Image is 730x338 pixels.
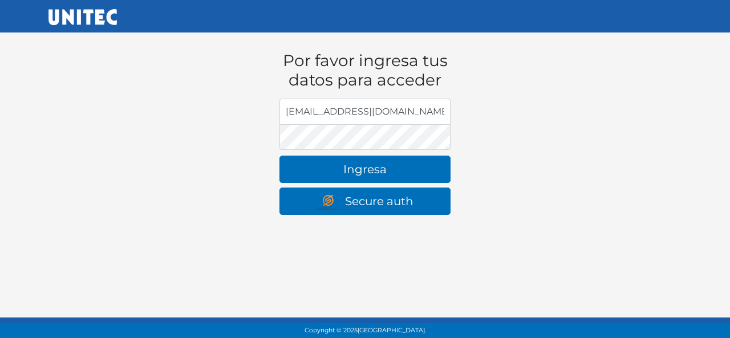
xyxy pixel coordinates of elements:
span: [GEOGRAPHIC_DATA]. [358,327,426,334]
a: Secure auth [279,188,451,215]
img: secure auth logo [317,195,345,210]
input: Dirección de email [279,99,451,125]
h1: Por favor ingresa tus datos para acceder [279,51,451,89]
img: UNITEC [48,9,117,25]
button: Ingresa [279,156,451,183]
